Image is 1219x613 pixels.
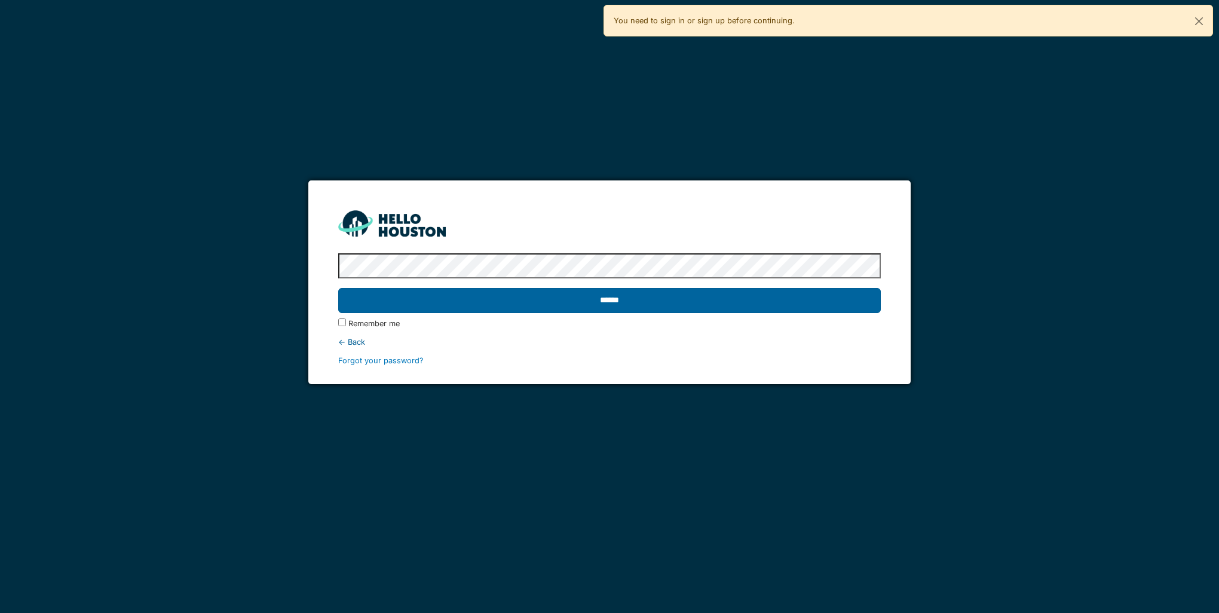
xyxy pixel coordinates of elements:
[338,356,424,365] a: Forgot your password?
[1186,5,1212,37] button: Close
[338,336,880,348] div: ← Back
[348,318,400,329] label: Remember me
[338,210,446,236] img: HH_line-BYnF2_Hg.png
[604,5,1213,36] div: You need to sign in or sign up before continuing.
